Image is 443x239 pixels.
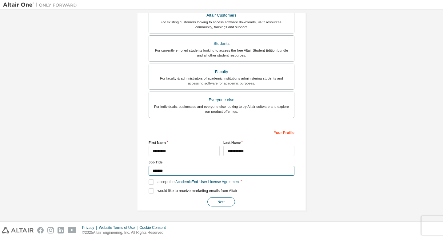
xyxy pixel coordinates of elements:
div: Faculty [153,68,290,76]
div: For currently enrolled students looking to access the free Altair Student Edition bundle and all ... [153,48,290,58]
div: For faculty & administrators of academic institutions administering students and accessing softwa... [153,76,290,86]
div: Privacy [82,225,99,230]
div: Your Profile [149,127,294,137]
div: For existing customers looking to access software downloads, HPC resources, community, trainings ... [153,20,290,29]
button: Next [207,197,235,206]
label: First Name [149,140,220,145]
label: I accept the [149,179,240,185]
label: Job Title [149,160,294,165]
div: Altair Customers [153,11,290,20]
div: Everyone else [153,96,290,104]
img: altair_logo.svg [2,227,34,233]
div: For individuals, businesses and everyone else looking to try Altair software and explore our prod... [153,104,290,114]
div: Students [153,39,290,48]
p: © 2025 Altair Engineering, Inc. All Rights Reserved. [82,230,170,235]
img: linkedin.svg [58,227,64,233]
img: Altair One [3,2,80,8]
label: I would like to receive marketing emails from Altair [149,188,237,194]
img: instagram.svg [47,227,54,233]
img: youtube.svg [68,227,77,233]
img: facebook.svg [37,227,44,233]
div: Cookie Consent [139,225,169,230]
a: Academic End-User License Agreement [175,180,240,184]
div: Website Terms of Use [99,225,139,230]
label: Last Name [223,140,294,145]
